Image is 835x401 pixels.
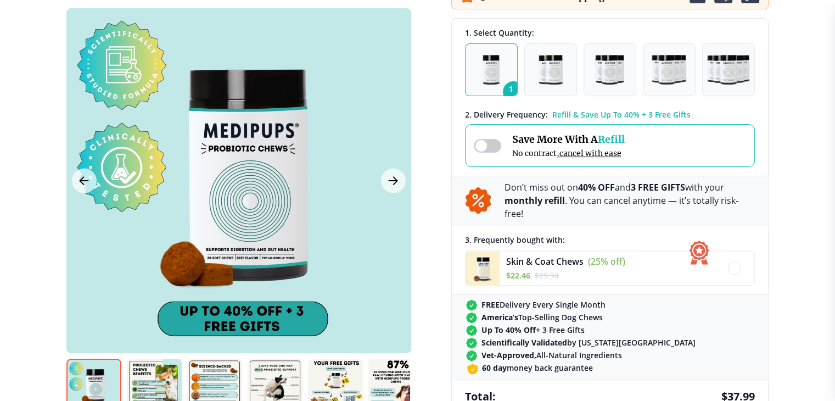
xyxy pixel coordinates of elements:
[466,251,500,285] img: Skin & Coat Chews - Medipups
[481,337,567,348] strong: Scientifically Validated
[72,168,97,193] button: Previous Image
[481,299,606,310] span: Delivery Every Single Month
[481,350,536,360] strong: Vet-Approved,
[482,363,593,373] span: money back guarantee
[552,109,691,120] span: Refill & Save Up To 40% + 3 Free Gifts
[595,55,625,85] img: Pack of 3 - Natural Dog Supplements
[381,168,406,193] button: Next Image
[707,55,749,85] img: Pack of 5 - Natural Dog Supplements
[652,55,686,85] img: Pack of 4 - Natural Dog Supplements
[505,194,565,207] b: monthly refill
[465,235,565,245] span: 3 . Frequently bought with:
[481,350,622,360] span: All-Natural Ingredients
[512,148,625,158] span: No contract,
[598,133,625,146] span: Refill
[481,299,500,310] strong: FREE
[481,312,603,322] span: Top-Selling Dog Chews
[465,27,755,38] div: 1. Select Quantity:
[482,363,507,373] strong: 60 day
[481,312,518,322] strong: America’s
[481,325,536,335] strong: Up To 40% Off
[505,181,755,220] p: Don’t miss out on and with your . You can cancel anytime — it’s totally risk-free!
[631,181,685,193] b: 3 FREE GIFTS
[539,55,563,85] img: Pack of 2 - Natural Dog Supplements
[588,255,625,268] span: (25% off)
[578,181,615,193] b: 40% OFF
[483,55,500,85] img: Pack of 1 - Natural Dog Supplements
[465,43,518,96] button: 1
[481,325,585,335] span: + 3 Free Gifts
[512,133,625,146] span: Save More With A
[481,337,696,348] span: by [US_STATE][GEOGRAPHIC_DATA]
[503,81,524,102] span: 1
[506,255,584,268] span: Skin & Coat Chews
[465,109,548,120] span: 2 . Delivery Frequency:
[559,148,621,158] span: cancel with ease
[535,270,559,281] span: $ 29.94
[506,270,530,281] span: $ 22.46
